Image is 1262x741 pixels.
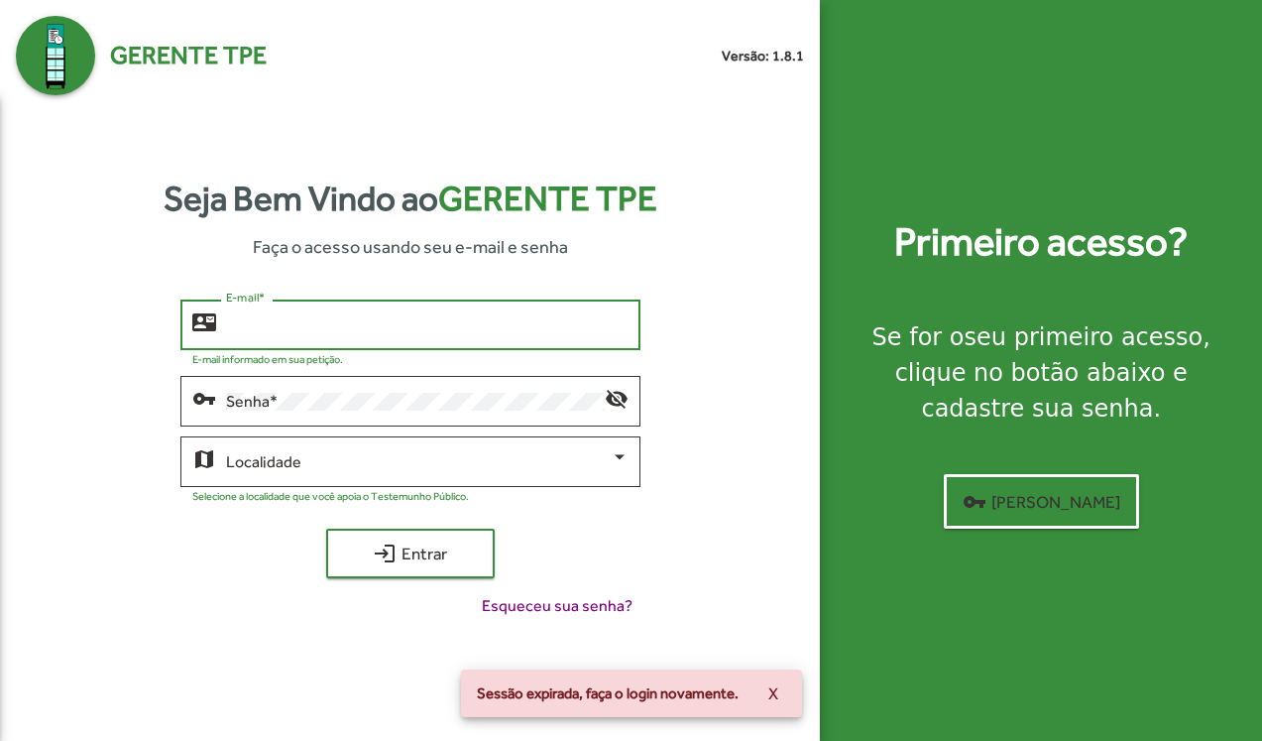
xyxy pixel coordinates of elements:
span: Faça o acesso usando seu e-mail e senha [253,233,568,260]
mat-icon: vpn_key [192,386,216,410]
span: Gerente TPE [438,179,657,218]
strong: Primeiro acesso? [894,212,1188,272]
div: Se for o , clique no botão abaixo e cadastre sua senha. [844,319,1238,427]
span: Sessão expirada, faça o login novamente. [477,683,739,703]
strong: seu primeiro acesso [965,323,1204,351]
mat-icon: contact_mail [192,309,216,333]
span: Esqueceu sua senha? [482,594,632,618]
button: [PERSON_NAME] [944,474,1139,529]
mat-hint: Selecione a localidade que você apoia o Testemunho Público. [192,490,469,502]
span: Gerente TPE [110,37,267,74]
strong: Seja Bem Vindo ao [164,173,657,225]
button: X [752,676,794,711]
button: Entrar [326,529,495,578]
img: Logo Gerente [16,16,95,95]
mat-icon: login [373,542,397,565]
mat-icon: vpn_key [963,490,986,514]
mat-icon: visibility_off [605,386,629,410]
span: Entrar [344,536,477,571]
small: Versão: 1.8.1 [722,46,804,66]
mat-icon: map [192,446,216,470]
span: [PERSON_NAME] [963,484,1120,520]
span: X [768,676,778,711]
mat-hint: E-mail informado em sua petição. [192,353,343,365]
